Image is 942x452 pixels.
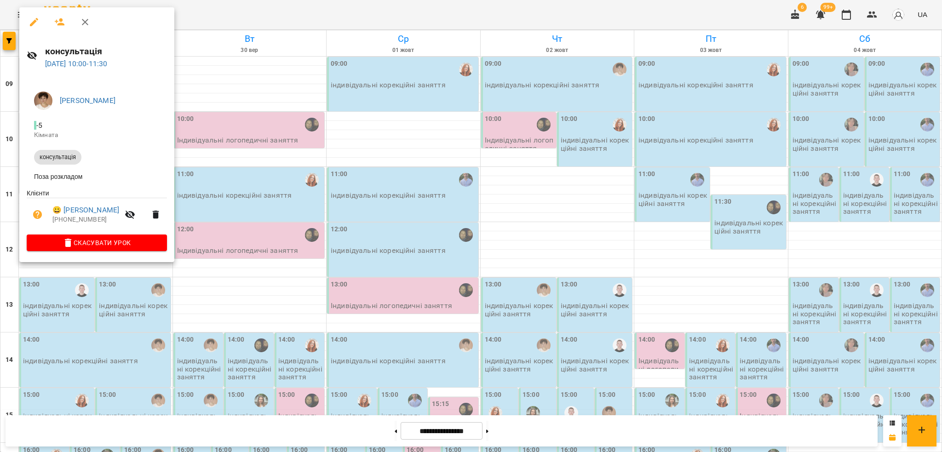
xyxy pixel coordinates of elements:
h6: консультація [45,44,167,58]
p: Кімната [34,131,160,140]
button: Скасувати Урок [27,235,167,251]
span: Скасувати Урок [34,237,160,248]
span: консультація [34,153,81,161]
span: - 5 [34,121,44,130]
p: [PHONE_NUMBER] [52,215,119,224]
li: Поза розкладом [27,168,167,185]
img: 31d4c4074aa92923e42354039cbfc10a.jpg [34,92,52,110]
ul: Клієнти [27,189,167,235]
a: [PERSON_NAME] [60,96,115,105]
button: Візит ще не сплачено. Додати оплату? [27,204,49,226]
a: [DATE] 10:00-11:30 [45,59,108,68]
a: 😀 [PERSON_NAME] [52,205,119,216]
